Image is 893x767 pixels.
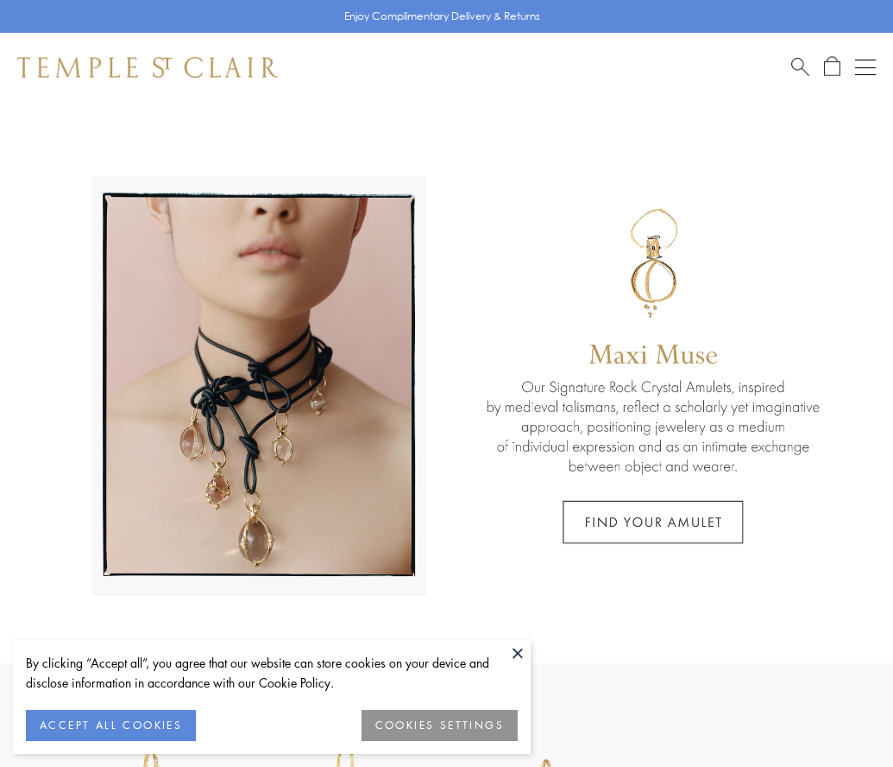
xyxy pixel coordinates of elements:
a: Search [791,56,809,78]
button: Open navigation [855,57,876,78]
div: By clicking “Accept all”, you agree that our website can store cookies on your device and disclos... [26,653,518,693]
p: Enjoy Complimentary Delivery & Returns [344,8,540,25]
a: Open Shopping Bag [824,56,840,78]
img: Temple St. Clair [17,57,278,78]
button: ACCEPT ALL COOKIES [26,710,196,741]
button: COOKIES SETTINGS [362,710,518,741]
